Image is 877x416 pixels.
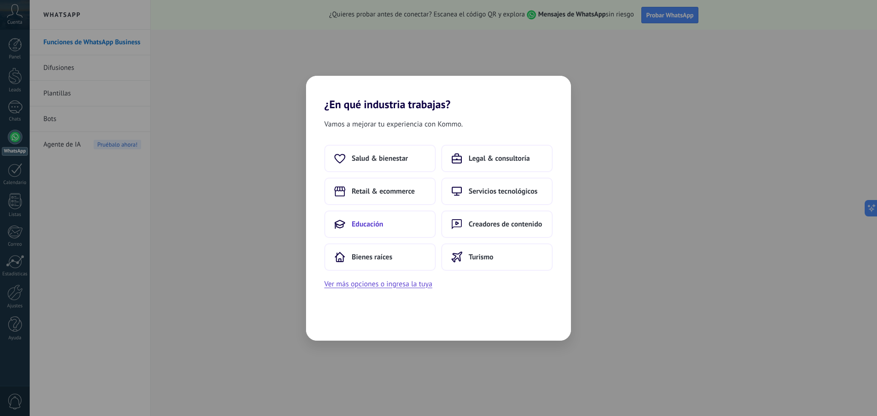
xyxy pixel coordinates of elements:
[324,145,436,172] button: Salud & bienestar
[352,187,415,196] span: Retail & ecommerce
[441,243,553,271] button: Turismo
[352,220,383,229] span: Educación
[441,178,553,205] button: Servicios tecnológicos
[441,145,553,172] button: Legal & consultoría
[324,178,436,205] button: Retail & ecommerce
[324,118,463,130] span: Vamos a mejorar tu experiencia con Kommo.
[469,220,542,229] span: Creadores de contenido
[306,76,571,111] h2: ¿En qué industria trabajas?
[352,253,392,262] span: Bienes raíces
[324,211,436,238] button: Educación
[324,278,432,290] button: Ver más opciones o ingresa la tuya
[469,253,493,262] span: Turismo
[352,154,408,163] span: Salud & bienestar
[469,154,530,163] span: Legal & consultoría
[441,211,553,238] button: Creadores de contenido
[469,187,538,196] span: Servicios tecnológicos
[324,243,436,271] button: Bienes raíces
